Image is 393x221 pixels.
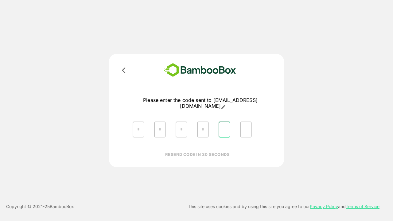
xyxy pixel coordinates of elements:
p: Copyright © 2021- 25 BambooBox [6,203,74,210]
input: Please enter OTP character 3 [176,122,187,138]
a: Privacy Policy [310,204,338,209]
a: Terms of Service [346,204,379,209]
img: bamboobox [155,61,245,79]
input: Please enter OTP character 6 [240,122,252,138]
input: Please enter OTP character 4 [197,122,209,138]
input: Please enter OTP character 2 [154,122,166,138]
p: This site uses cookies and by using this site you agree to our and [188,203,379,210]
input: Please enter OTP character 1 [133,122,144,138]
p: Please enter the code sent to [EMAIL_ADDRESS][DOMAIN_NAME] [128,97,273,109]
input: Please enter OTP character 5 [219,122,230,138]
